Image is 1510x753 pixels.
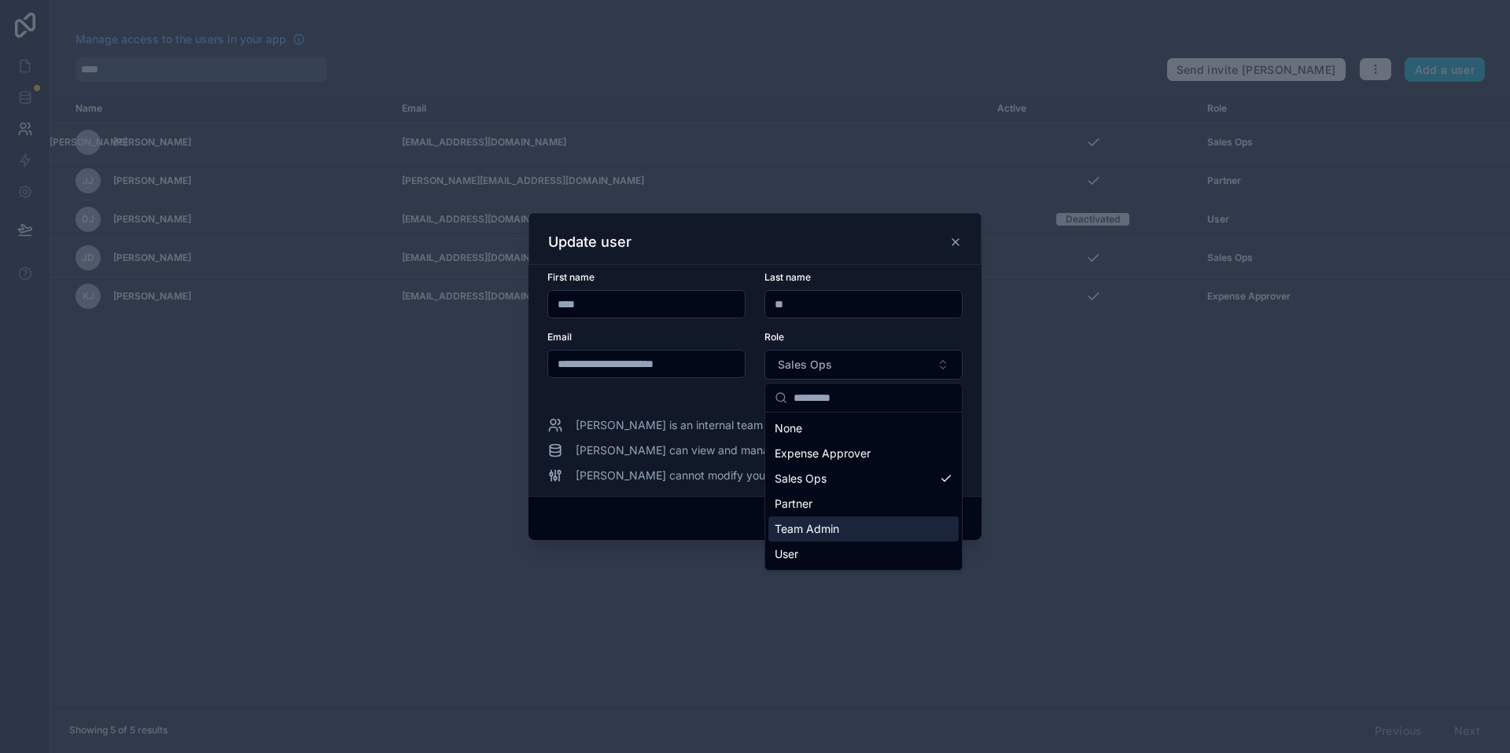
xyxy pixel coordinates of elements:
[775,546,798,562] span: User
[576,443,823,458] span: [PERSON_NAME] can view and manage all data
[576,417,808,433] span: [PERSON_NAME] is an internal team member
[775,471,827,487] span: Sales Ops
[547,271,595,283] span: First name
[764,271,811,283] span: Last name
[775,521,839,537] span: Team Admin
[765,413,962,570] div: Suggestions
[775,446,871,461] span: Expense Approver
[775,496,812,512] span: Partner
[768,416,959,441] div: None
[764,331,784,343] span: Role
[764,350,963,380] button: Select Button
[778,357,832,373] span: Sales Ops
[547,331,572,343] span: Email
[548,233,632,252] h3: Update user
[576,468,793,483] span: [PERSON_NAME] cannot modify your app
